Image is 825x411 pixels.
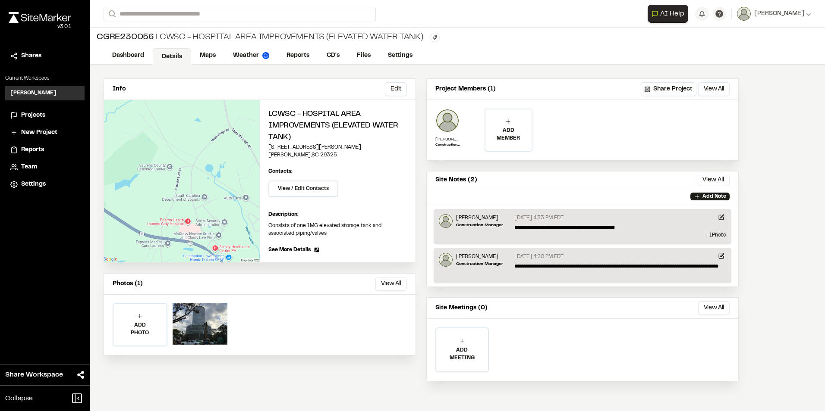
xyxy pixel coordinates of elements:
[648,5,688,23] button: Open AI Assistant
[97,31,423,44] div: LCWSC - Hospital Area Improvements (Elevated Water Tank)
[375,277,407,291] button: View All
[268,151,407,159] p: [PERSON_NAME] , SC 29325
[268,109,407,143] h2: LCWSC - Hospital Area Improvements (Elevated Water Tank)
[514,253,564,261] p: [DATE] 4:20 PM EDT
[439,214,453,228] img: Chris White
[9,12,71,23] img: rebrand.png
[191,47,224,64] a: Maps
[104,47,153,64] a: Dashboard
[485,127,531,142] p: ADD MEMBER
[10,145,79,155] a: Reports
[5,393,33,404] span: Collapse
[318,47,348,64] a: CD's
[456,261,503,267] p: Construction Manager
[10,111,79,120] a: Projects
[268,168,293,175] p: Contacts:
[435,109,460,133] img: Chris White
[10,180,79,189] a: Settings
[104,7,119,21] button: Search
[268,143,407,151] p: [STREET_ADDRESS][PERSON_NAME]
[435,84,496,94] p: Project Members (1)
[436,346,488,362] p: ADD MEETING
[113,84,126,94] p: Info
[10,162,79,172] a: Team
[697,175,730,185] button: View All
[5,370,63,380] span: Share Workspace
[21,51,41,61] span: Shares
[737,7,751,21] img: User
[21,111,45,120] span: Projects
[21,128,57,137] span: New Project
[439,231,726,239] p: + 1 Photo
[737,7,811,21] button: [PERSON_NAME]
[113,279,143,289] p: Photos (1)
[435,136,460,143] p: [PERSON_NAME]
[702,193,726,200] p: Add Note
[660,9,684,19] span: AI Help
[698,301,730,315] button: View All
[10,51,79,61] a: Shares
[113,321,167,337] p: ADD PHOTO
[385,82,407,96] button: Edit
[268,246,311,254] span: See More Details
[456,214,503,222] p: [PERSON_NAME]
[641,82,696,96] button: Share Project
[435,143,460,148] p: Construction Manager
[21,180,46,189] span: Settings
[648,5,692,23] div: Open AI Assistant
[754,9,804,19] span: [PERSON_NAME]
[435,303,488,313] p: Site Meetings (0)
[379,47,421,64] a: Settings
[153,48,191,65] a: Details
[268,222,407,237] p: Consists of one 1MG elevated storage tank and associated piping/valves
[5,75,85,82] p: Current Workspace
[268,211,407,218] p: Description:
[262,52,269,59] img: precipai.png
[456,222,503,228] p: Construction Manager
[430,33,440,42] button: Edit Tags
[348,47,379,64] a: Files
[439,253,453,267] img: Chris White
[268,181,338,197] button: View / Edit Contacts
[10,128,79,137] a: New Project
[21,145,44,155] span: Reports
[21,162,37,172] span: Team
[278,47,318,64] a: Reports
[456,253,503,261] p: [PERSON_NAME]
[10,89,57,97] h3: [PERSON_NAME]
[698,82,730,96] button: View All
[435,175,477,185] p: Site Notes (2)
[97,31,154,44] span: CGRE230056
[9,23,71,31] div: Oh geez...please don't...
[224,47,278,64] a: Weather
[514,214,564,222] p: [DATE] 4:33 PM EDT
